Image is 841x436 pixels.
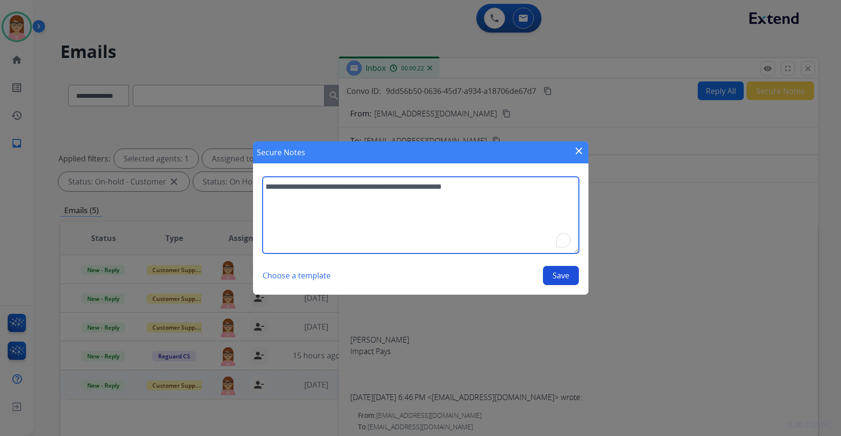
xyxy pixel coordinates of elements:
[263,266,331,285] button: Choose a template
[788,419,831,430] p: 0.20.1027RC
[263,177,579,253] textarea: To enrich screen reader interactions, please activate Accessibility in Grammarly extension settings
[257,147,305,158] h1: Secure Notes
[543,266,579,285] button: Save
[573,145,585,157] mat-icon: close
